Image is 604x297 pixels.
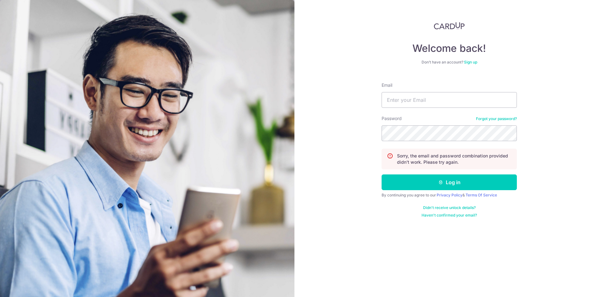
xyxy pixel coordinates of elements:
a: Didn't receive unlock details? [423,205,476,210]
p: Sorry, the email and password combination provided didn't work. Please try again. [397,153,512,165]
h4: Welcome back! [382,42,517,55]
input: Enter your Email [382,92,517,108]
label: Email [382,82,392,88]
label: Password [382,115,402,122]
a: Privacy Policy [437,193,462,197]
div: Don’t have an account? [382,60,517,65]
a: Sign up [464,60,477,64]
a: Forgot your password? [476,116,517,121]
div: By continuing you agree to our & [382,193,517,198]
a: Terms Of Service [466,193,497,197]
img: CardUp Logo [434,22,465,30]
button: Log in [382,174,517,190]
a: Haven't confirmed your email? [422,213,477,218]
